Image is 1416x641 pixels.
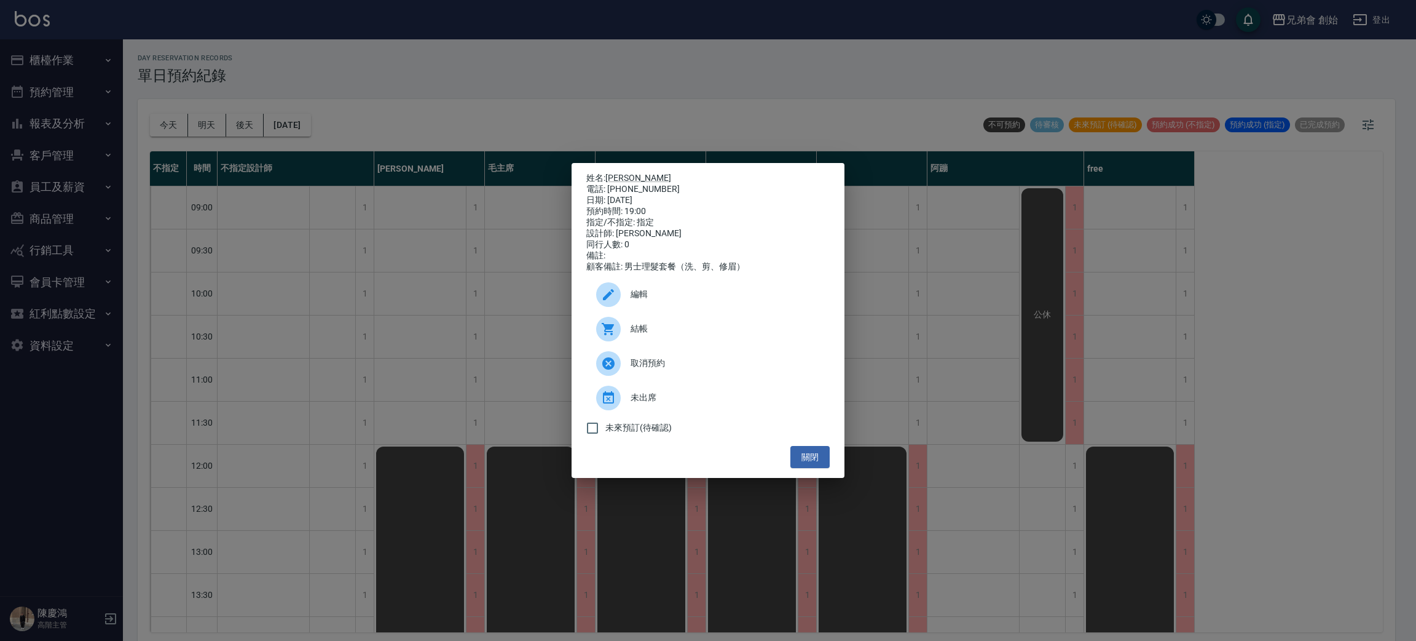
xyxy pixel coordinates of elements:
[586,250,830,261] div: 備註:
[586,217,830,228] div: 指定/不指定: 指定
[586,312,830,346] a: 結帳
[586,228,830,239] div: 設計師: [PERSON_NAME]
[586,173,830,184] p: 姓名:
[631,288,820,301] span: 編輯
[586,195,830,206] div: 日期: [DATE]
[586,346,830,381] div: 取消預約
[631,357,820,370] span: 取消預約
[586,261,830,273] div: 顧客備註: 男士理髮套餐（洗、剪、修眉）
[605,173,671,183] a: [PERSON_NAME]
[631,391,820,404] span: 未出席
[586,277,830,312] div: 編輯
[790,446,830,469] button: 關閉
[605,421,672,434] span: 未來預訂(待確認)
[631,322,820,335] span: 結帳
[586,239,830,250] div: 同行人數: 0
[586,381,830,415] div: 未出席
[586,184,830,195] div: 電話: [PHONE_NUMBER]
[586,206,830,217] div: 預約時間: 19:00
